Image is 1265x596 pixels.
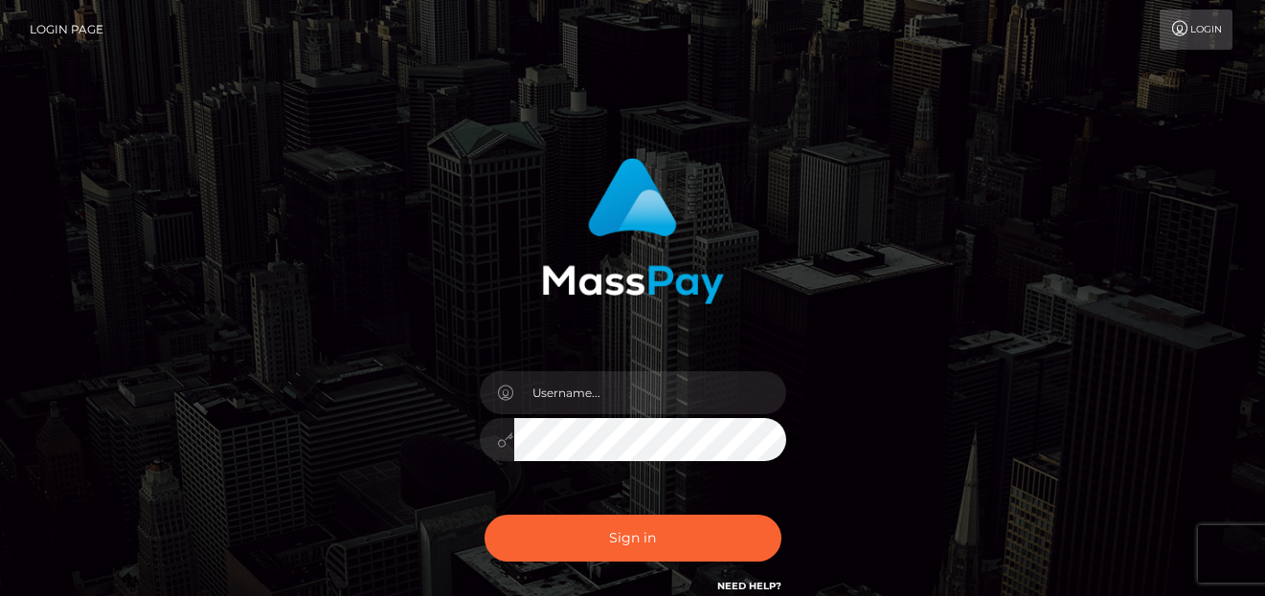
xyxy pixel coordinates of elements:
input: Username... [514,371,786,414]
img: MassPay Login [542,158,724,304]
a: Need Help? [717,580,781,592]
a: Login Page [30,10,103,50]
button: Sign in [485,515,781,562]
a: Login [1160,10,1232,50]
